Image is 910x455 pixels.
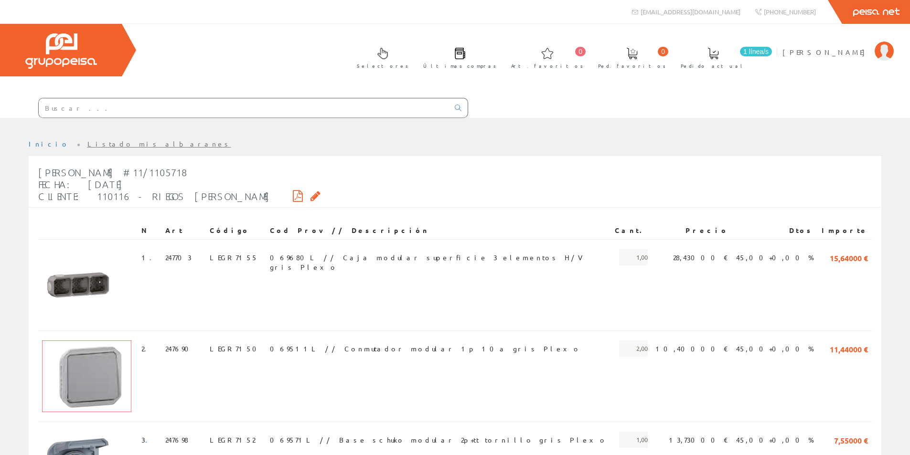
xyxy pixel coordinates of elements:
[347,40,413,74] a: Selectores
[270,340,581,357] span: 069511L // Conmutador modular 1p 10a gris Plexo
[834,432,868,448] span: 7,55000 €
[270,249,607,265] span: 069680L // Caja modular superficie 3 elementos H/V gris Plexo
[39,98,449,117] input: Buscar ...
[732,222,818,239] th: Dtos
[619,432,648,448] span: 1,00
[830,340,868,357] span: 11,44000 €
[206,222,266,239] th: Código
[310,192,321,199] i: Solicitar por email copia firmada
[150,253,158,262] a: .
[161,222,206,239] th: Art
[25,33,97,69] img: Grupo Peisa
[141,340,152,357] span: 2
[165,432,188,448] span: 247698
[293,192,303,199] i: Descargar PDF
[165,340,194,357] span: 247690
[598,61,666,71] span: Ped. favoritos
[736,249,814,265] span: 45,00+0,00 %
[655,340,728,357] span: 10,40000 €
[210,432,255,448] span: LEGR7152
[210,340,262,357] span: LEGR7150
[658,47,668,56] span: 0
[423,61,496,71] span: Últimas compras
[619,340,648,357] span: 2,00
[669,432,728,448] span: 13,73000 €
[782,47,870,57] span: [PERSON_NAME]
[681,61,746,71] span: Pedido actual
[575,47,586,56] span: 0
[782,40,894,49] a: [PERSON_NAME]
[764,8,816,16] span: [PHONE_NUMBER]
[673,249,728,265] span: 28,43000 €
[641,8,740,16] span: [EMAIL_ADDRESS][DOMAIN_NAME]
[511,61,583,71] span: Art. favoritos
[141,249,158,265] span: 1
[414,40,501,74] a: Últimas compras
[38,167,270,202] span: [PERSON_NAME] #11/1105718 Fecha: [DATE] Cliente: 110116 - RIEGOS [PERSON_NAME]
[357,61,408,71] span: Selectores
[144,344,152,353] a: .
[42,249,114,321] img: Foto artículo (150x150)
[42,340,131,412] img: Foto artículo (187.24832214765x150)
[830,249,868,265] span: 15,64000 €
[652,222,732,239] th: Precio
[165,249,192,265] span: 247703
[619,249,648,265] span: 1,00
[736,340,814,357] span: 45,00+0,00 %
[87,139,231,148] a: Listado mis albaranes
[266,222,611,239] th: Cod Prov // Descripción
[818,222,872,239] th: Importe
[736,432,814,448] span: 45,00+0,00 %
[145,435,153,444] a: .
[611,222,652,239] th: Cant.
[740,47,772,56] span: 1 línea/s
[29,139,69,148] a: Inicio
[270,432,607,448] span: 069571L // Base schuko modular 2p+tt tornillo gris Plexo
[671,40,774,74] a: 1 línea/s Pedido actual
[210,249,258,265] span: LEGR7155
[138,222,161,239] th: N
[141,432,153,448] span: 3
